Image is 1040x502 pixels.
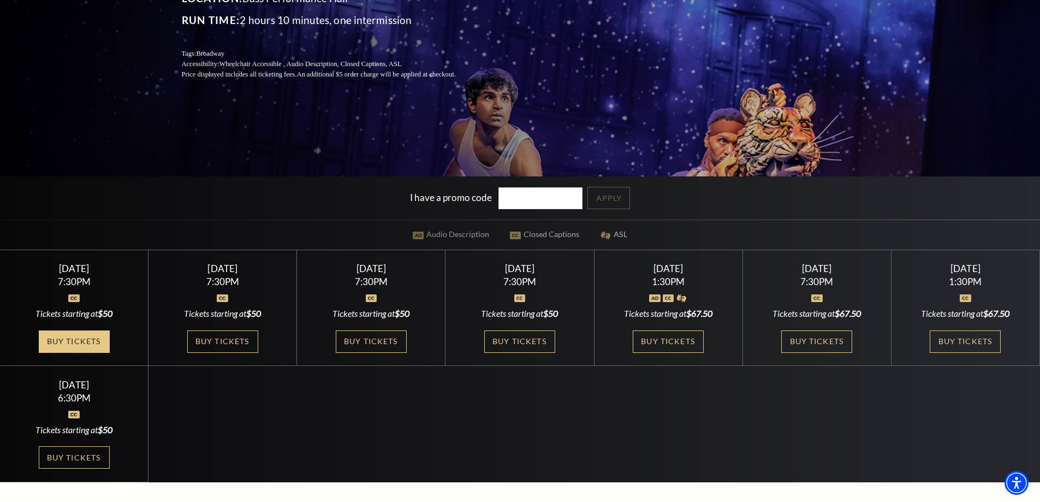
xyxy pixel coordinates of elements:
[459,277,581,286] div: 7:30PM
[607,277,729,286] div: 1:30PM
[162,263,284,274] div: [DATE]
[633,330,704,353] a: Buy Tickets
[983,308,1009,318] span: $67.50
[182,49,482,59] p: Tags:
[1005,471,1029,495] div: Accessibility Menu
[39,330,110,353] a: Buy Tickets
[162,308,284,320] div: Tickets starting at
[756,263,878,274] div: [DATE]
[39,446,110,469] a: Buy Tickets
[905,308,1027,320] div: Tickets starting at
[607,263,729,274] div: [DATE]
[13,277,135,286] div: 7:30PM
[182,11,482,29] p: 2 hours 10 minutes, one intermission
[484,330,555,353] a: Buy Tickets
[182,14,240,26] span: Run Time:
[543,308,558,318] span: $50
[162,277,284,286] div: 7:30PM
[13,379,135,391] div: [DATE]
[607,308,729,320] div: Tickets starting at
[296,70,455,78] span: An additional $5 order charge will be applied at checkout.
[182,69,482,80] p: Price displayed includes all ticketing fees.
[13,308,135,320] div: Tickets starting at
[756,277,878,286] div: 7:30PM
[219,60,401,68] span: Wheelchair Accessible , Audio Description, Closed Captions, ASL
[930,330,1001,353] a: Buy Tickets
[13,393,135,403] div: 6:30PM
[310,277,432,286] div: 7:30PM
[459,308,581,320] div: Tickets starting at
[246,308,261,318] span: $50
[13,263,135,274] div: [DATE]
[686,308,712,318] span: $67.50
[98,308,112,318] span: $50
[781,330,852,353] a: Buy Tickets
[98,424,112,435] span: $50
[13,424,135,436] div: Tickets starting at
[410,191,492,203] label: I have a promo code
[187,330,258,353] a: Buy Tickets
[756,308,878,320] div: Tickets starting at
[310,263,432,274] div: [DATE]
[395,308,409,318] span: $50
[196,50,224,57] span: Broadway
[336,330,407,353] a: Buy Tickets
[310,308,432,320] div: Tickets starting at
[835,308,861,318] span: $67.50
[905,263,1027,274] div: [DATE]
[459,263,581,274] div: [DATE]
[905,277,1027,286] div: 1:30PM
[182,59,482,69] p: Accessibility:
